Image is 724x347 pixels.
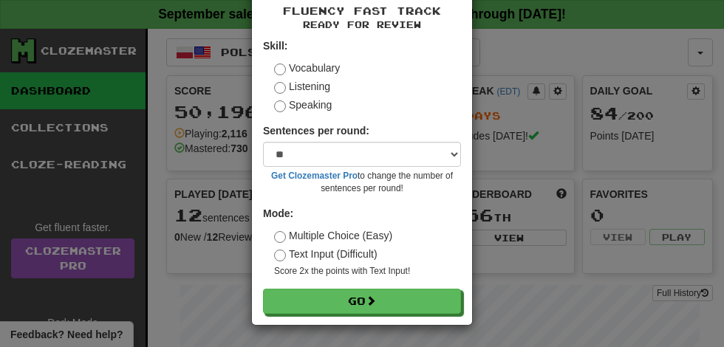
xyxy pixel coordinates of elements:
span: Fluency Fast Track [283,4,441,17]
label: Listening [274,79,330,94]
small: Score 2x the points with Text Input ! [274,265,461,278]
button: Go [263,289,461,314]
a: Get Clozemaster Pro [271,171,358,181]
input: Multiple Choice (Easy) [274,231,286,243]
input: Text Input (Difficult) [274,250,286,261]
small: Ready for Review [263,18,461,31]
label: Text Input (Difficult) [274,247,378,261]
small: to change the number of sentences per round! [263,170,461,195]
input: Speaking [274,100,286,112]
label: Multiple Choice (Easy) [274,228,392,243]
strong: Mode: [263,207,293,219]
label: Sentences per round: [263,123,369,138]
input: Listening [274,82,286,94]
input: Vocabulary [274,63,286,75]
label: Speaking [274,97,332,112]
label: Vocabulary [274,61,340,75]
strong: Skill: [263,40,287,52]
